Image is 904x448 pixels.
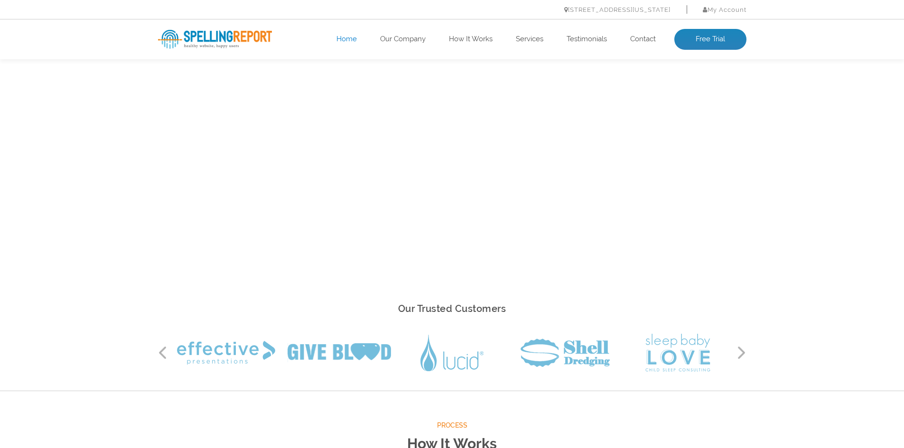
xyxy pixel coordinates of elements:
button: Previous [158,346,168,360]
img: Sleep Baby Love [645,334,710,372]
img: Shell Dredging [521,338,610,367]
h2: Our Trusted Customers [158,301,746,317]
img: Lucid [420,335,484,371]
img: Effective [177,341,275,365]
button: Next [737,346,746,360]
span: Process [158,420,746,431]
img: Give Blood [288,343,391,362]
